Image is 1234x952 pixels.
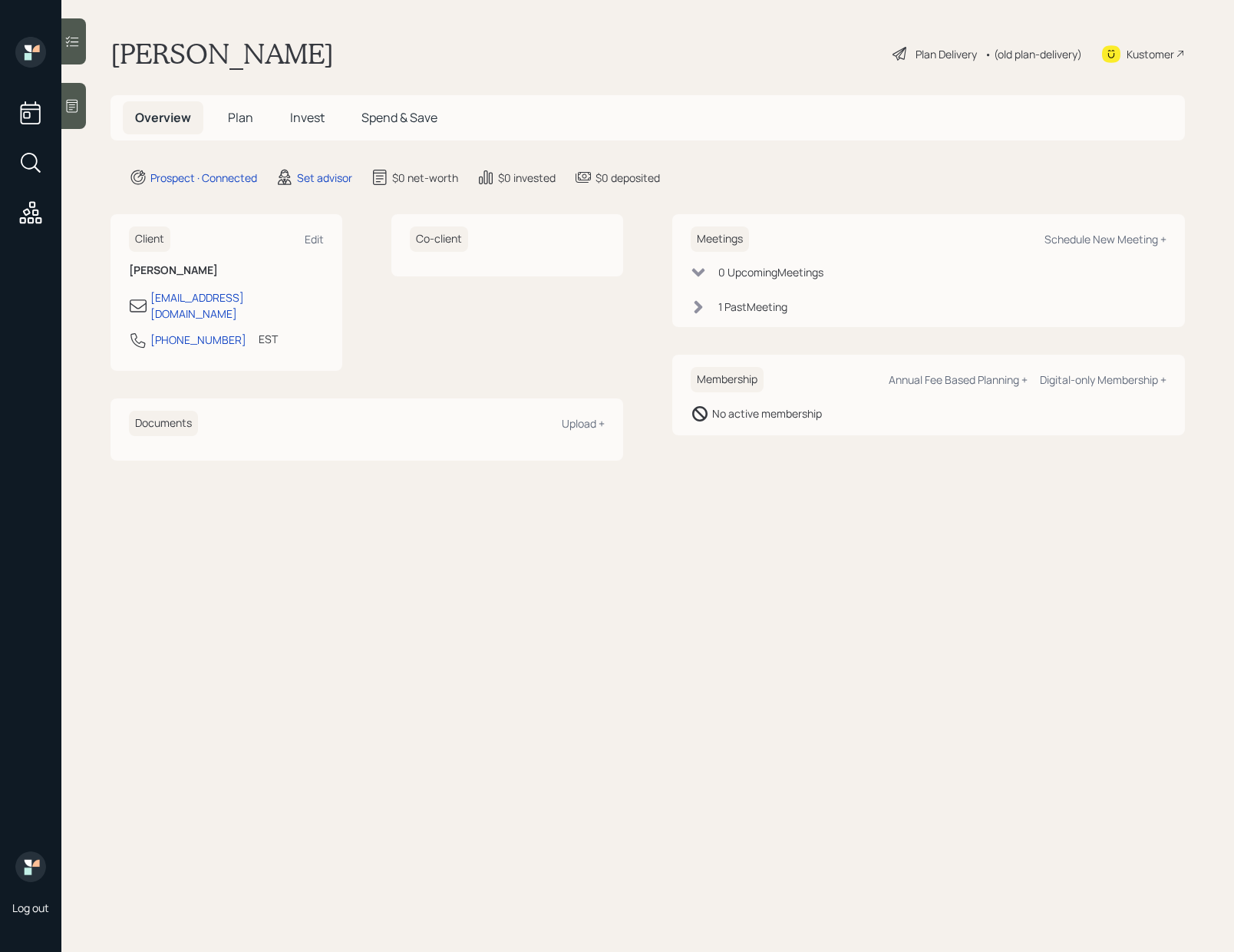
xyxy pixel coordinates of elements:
[916,46,977,62] div: Plan Delivery
[410,226,468,252] h6: Co-client
[297,170,352,186] div: Set advisor
[985,46,1082,62] div: • (old plan-delivery)
[361,109,437,126] span: Spend & Save
[1127,46,1174,62] div: Kustomer
[15,851,46,882] img: retirable_logo.png
[150,289,324,322] div: [EMAIL_ADDRESS][DOMAIN_NAME]
[712,405,822,421] div: No active membership
[228,109,253,126] span: Plan
[150,170,257,186] div: Prospect · Connected
[150,332,246,348] div: [PHONE_NUMBER]
[1044,232,1166,246] div: Schedule New Meeting +
[596,170,660,186] div: $0 deposited
[259,331,278,347] div: EST
[392,170,458,186] div: $0 net-worth
[135,109,191,126] span: Overview
[562,416,605,431] div: Upload +
[12,901,49,915] div: Log out
[305,232,324,246] div: Edit
[111,37,334,71] h1: [PERSON_NAME]
[129,411,198,436] h6: Documents
[691,367,764,392] h6: Membership
[498,170,556,186] div: $0 invested
[1040,372,1166,387] div: Digital-only Membership +
[718,299,787,315] div: 1 Past Meeting
[691,226,749,252] h6: Meetings
[718,264,823,280] div: 0 Upcoming Meeting s
[290,109,325,126] span: Invest
[129,226,170,252] h6: Client
[129,264,324,277] h6: [PERSON_NAME]
[889,372,1028,387] div: Annual Fee Based Planning +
